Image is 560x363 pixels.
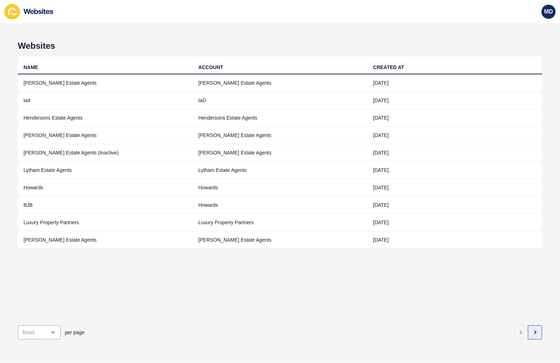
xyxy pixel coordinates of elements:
[193,162,367,179] td: Lytham Estate Agents
[18,92,193,109] td: iad
[367,144,542,162] td: [DATE]
[18,74,193,92] td: [PERSON_NAME] Estate Agents
[373,64,404,71] div: CREATED AT
[193,214,367,231] td: Luxury Property Partners
[23,64,38,71] div: NAME
[193,144,367,162] td: [PERSON_NAME] Estate Agents
[367,92,542,109] td: [DATE]
[367,127,542,144] td: [DATE]
[367,196,542,214] td: [DATE]
[193,74,367,92] td: [PERSON_NAME] Estate Agents
[18,109,193,127] td: Hendersons Estate Agents
[544,8,553,15] span: MD
[367,214,542,231] td: [DATE]
[18,127,193,144] td: [PERSON_NAME] Estate Agents
[193,109,367,127] td: Hendersons Estate Agents
[18,231,193,249] td: [PERSON_NAME] Estate Agents
[193,231,367,249] td: [PERSON_NAME] Estate Agents
[18,41,542,51] h1: Websites
[367,162,542,179] td: [DATE]
[367,179,542,196] td: [DATE]
[193,196,367,214] td: Howards
[198,64,223,71] div: ACCOUNT
[193,127,367,144] td: [PERSON_NAME] Estate Agents
[18,179,193,196] td: Howards
[193,92,367,109] td: IaD
[18,196,193,214] td: BJB
[18,144,193,162] td: [PERSON_NAME] Estate Agents (Inactive)
[193,179,367,196] td: Howards
[65,329,84,336] span: per page
[367,231,542,249] td: [DATE]
[367,109,542,127] td: [DATE]
[18,214,193,231] td: Luxury Property Partners
[367,74,542,92] td: [DATE]
[18,325,61,340] div: open menu
[18,162,193,179] td: Lytham Estate Agents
